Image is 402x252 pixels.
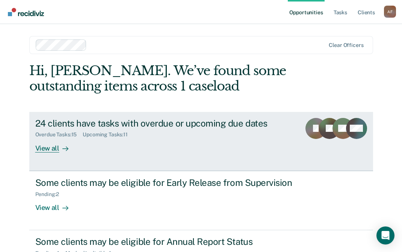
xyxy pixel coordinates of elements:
div: View all [35,138,77,152]
a: Some clients may be eligible for Early Release from SupervisionPending:2View all [29,171,373,230]
button: Profile dropdown button [384,6,396,18]
a: 24 clients have tasks with overdue or upcoming due datesOverdue Tasks:15Upcoming Tasks:11View all [29,112,373,171]
div: Clear officers [329,42,363,48]
div: Overdue Tasks : 15 [35,131,83,138]
img: Recidiviz [8,8,44,16]
div: View all [35,197,77,212]
div: Some clients may be eligible for Early Release from Supervision [35,177,299,188]
div: Pending : 2 [35,191,65,198]
div: A F [384,6,396,18]
div: Some clients may be eligible for Annual Report Status [35,236,299,247]
div: Upcoming Tasks : 11 [83,131,134,138]
div: Open Intercom Messenger [376,226,394,244]
div: 24 clients have tasks with overdue or upcoming due dates [35,118,295,129]
div: Hi, [PERSON_NAME]. We’ve found some outstanding items across 1 caseload [29,63,304,94]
